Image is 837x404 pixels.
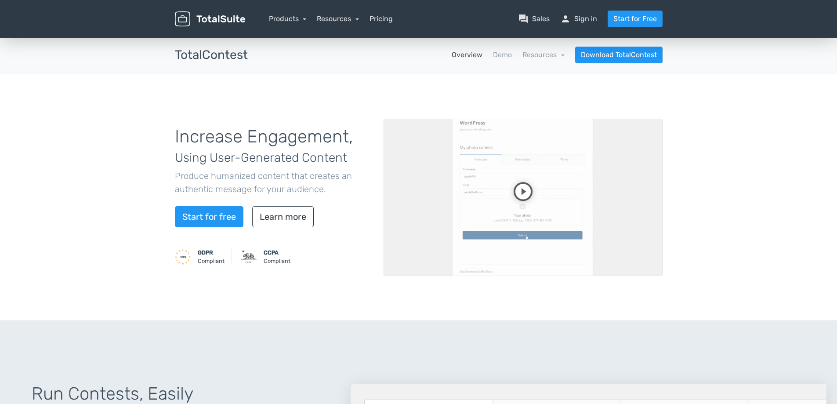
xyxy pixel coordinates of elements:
[575,47,663,63] a: Download TotalContest
[198,248,225,265] small: Compliant
[269,15,307,23] a: Products
[32,384,330,404] h1: Run Contests, Easily
[317,15,359,23] a: Resources
[518,14,529,24] span: question_answer
[264,249,279,256] strong: CCPA
[175,249,191,265] img: GDPR
[452,50,482,60] a: Overview
[241,249,257,265] img: CCPA
[518,14,550,24] a: question_answerSales
[175,48,248,62] h3: TotalContest
[370,14,393,24] a: Pricing
[522,51,565,59] a: Resources
[175,206,243,227] a: Start for free
[175,11,245,27] img: TotalSuite for WordPress
[175,127,370,166] h1: Increase Engagement,
[175,169,370,196] p: Produce humanized content that creates an authentic message for your audience.
[264,248,290,265] small: Compliant
[560,14,571,24] span: person
[198,249,213,256] strong: GDPR
[560,14,597,24] a: personSign in
[252,206,314,227] a: Learn more
[493,50,512,60] a: Demo
[175,150,347,165] span: Using User-Generated Content
[608,11,663,27] a: Start for Free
